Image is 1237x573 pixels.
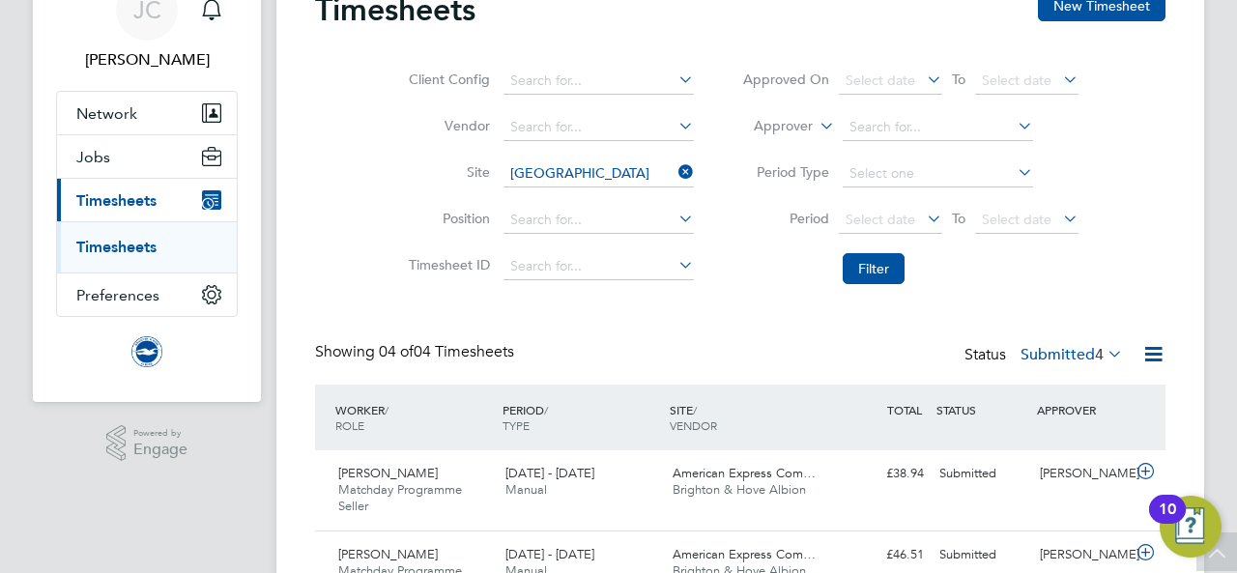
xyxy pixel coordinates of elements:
[385,402,388,417] span: /
[932,458,1032,490] div: Submitted
[338,546,438,562] span: [PERSON_NAME]
[403,117,490,134] label: Vendor
[1160,496,1222,558] button: Open Resource Center, 10 new notifications
[843,114,1033,141] input: Search for...
[946,67,971,92] span: To
[544,402,548,417] span: /
[503,160,694,187] input: Search for...
[379,342,514,361] span: 04 Timesheets
[932,392,1032,427] div: STATUS
[503,207,694,234] input: Search for...
[76,148,110,166] span: Jobs
[403,256,490,273] label: Timesheet ID
[57,92,237,134] button: Network
[403,210,490,227] label: Position
[106,425,188,462] a: Powered byEngage
[331,392,498,443] div: WORKER
[503,68,694,95] input: Search for...
[742,210,829,227] label: Period
[498,392,665,443] div: PERIOD
[133,442,187,458] span: Engage
[505,465,594,481] span: [DATE] - [DATE]
[843,160,1033,187] input: Select one
[1032,539,1133,571] div: [PERSON_NAME]
[403,163,490,181] label: Site
[57,273,237,316] button: Preferences
[665,392,832,443] div: SITE
[887,402,922,417] span: TOTAL
[56,48,238,72] span: James Chamberlain
[964,342,1127,369] div: Status
[673,481,806,498] span: Brighton & Hove Albion
[1159,509,1176,534] div: 10
[338,481,462,514] span: Matchday Programme Seller
[379,342,414,361] span: 04 of
[673,465,816,481] span: American Express Com…
[338,465,438,481] span: [PERSON_NAME]
[693,402,697,417] span: /
[76,238,157,256] a: Timesheets
[1032,392,1133,427] div: APPROVER
[831,539,932,571] div: £46.51
[76,104,137,123] span: Network
[742,163,829,181] label: Period Type
[76,286,159,304] span: Preferences
[831,458,932,490] div: £38.94
[131,336,162,367] img: brightonandhovealbion-logo-retina.png
[133,425,187,442] span: Powered by
[505,546,594,562] span: [DATE] - [DATE]
[403,71,490,88] label: Client Config
[982,72,1051,89] span: Select date
[57,179,237,221] button: Timesheets
[56,336,238,367] a: Go to home page
[673,546,816,562] span: American Express Com…
[503,253,694,280] input: Search for...
[1095,345,1104,364] span: 4
[670,417,717,433] span: VENDOR
[982,211,1051,228] span: Select date
[946,206,971,231] span: To
[57,221,237,272] div: Timesheets
[846,211,915,228] span: Select date
[1032,458,1133,490] div: [PERSON_NAME]
[335,417,364,433] span: ROLE
[57,135,237,178] button: Jobs
[843,253,905,284] button: Filter
[503,417,530,433] span: TYPE
[1021,345,1123,364] label: Submitted
[932,539,1032,571] div: Submitted
[846,72,915,89] span: Select date
[742,71,829,88] label: Approved On
[726,117,813,136] label: Approver
[503,114,694,141] input: Search for...
[76,191,157,210] span: Timesheets
[315,342,518,362] div: Showing
[505,481,547,498] span: Manual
